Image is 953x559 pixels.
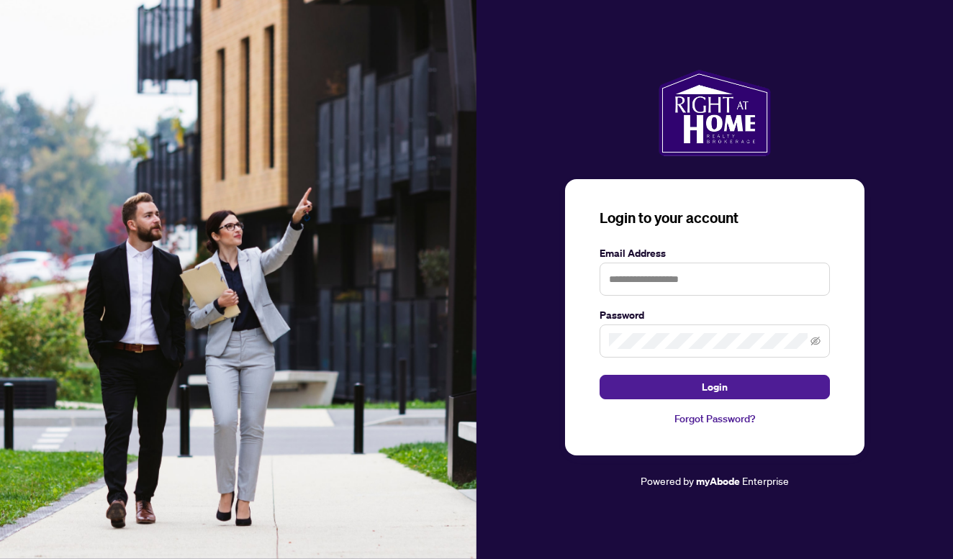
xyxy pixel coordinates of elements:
a: Forgot Password? [600,411,830,427]
img: ma-logo [659,70,770,156]
button: Login [600,375,830,399]
h3: Login to your account [600,208,830,228]
span: eye-invisible [810,336,821,346]
span: Enterprise [742,474,789,487]
span: Login [702,376,728,399]
a: myAbode [696,473,740,489]
label: Password [600,307,830,323]
label: Email Address [600,245,830,261]
span: Powered by [641,474,694,487]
